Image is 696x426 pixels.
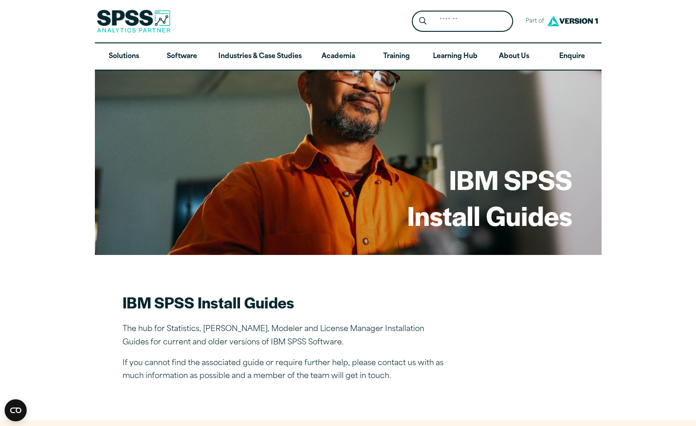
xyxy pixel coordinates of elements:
[5,399,27,421] button: Open CMP widget
[97,10,170,33] img: SPSS Analytics Partner
[95,43,602,70] nav: Desktop version of site main menu
[412,11,513,32] form: Site Header Search Form
[153,43,211,70] a: Software
[309,43,367,70] a: Academia
[123,357,445,384] p: If you cannot find the associated guide or require further help, please contact us with as much i...
[419,17,427,25] svg: Search magnifying glass icon
[95,43,153,70] a: Solutions
[407,161,572,233] h1: IBM SPSS Install Guides
[414,13,431,30] button: Search magnifying glass icon
[426,43,485,70] a: Learning Hub
[123,292,445,313] h2: IBM SPSS Install Guides
[485,43,543,70] a: About Us
[545,12,600,30] img: Version1 Logo
[367,43,425,70] a: Training
[543,43,601,70] a: Enquire
[211,43,309,70] a: Industries & Case Studies
[521,15,545,28] span: Part of
[123,323,445,349] p: The hub for Statistics, [PERSON_NAME], Modeler and License Manager Installation Guides for curren...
